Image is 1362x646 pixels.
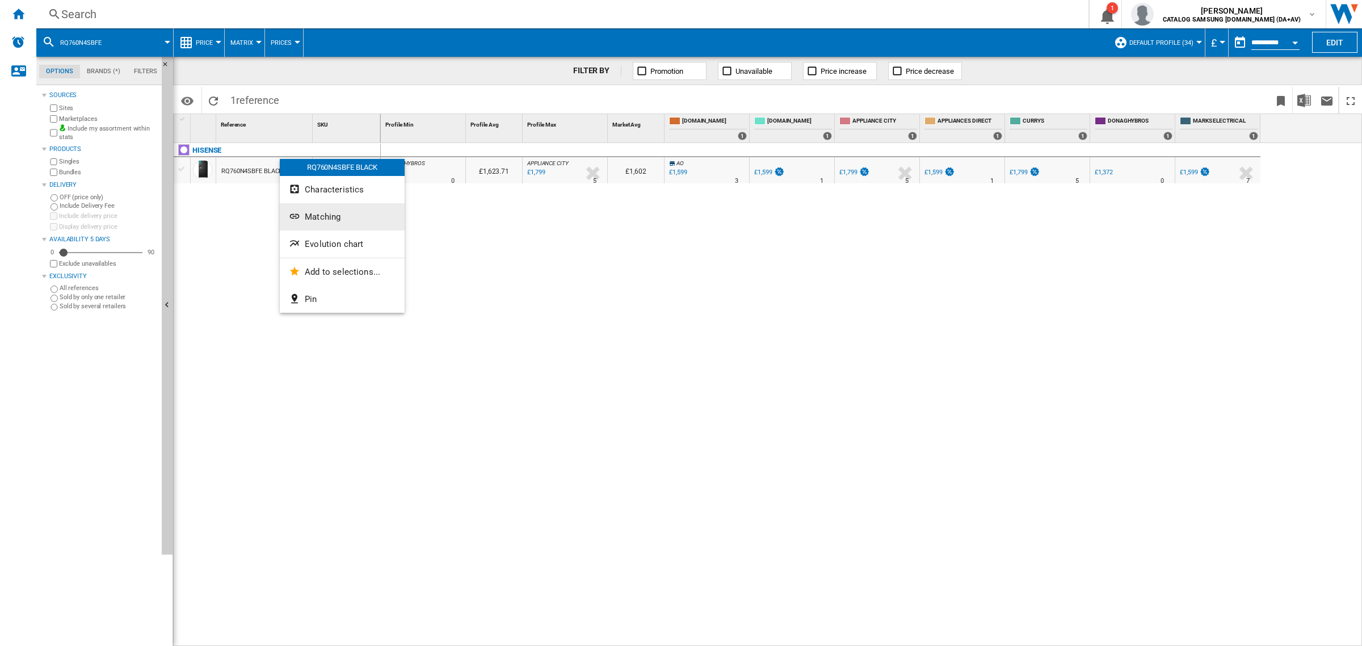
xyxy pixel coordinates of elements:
span: Characteristics [305,184,364,195]
span: Matching [305,212,340,222]
button: Matching [280,203,405,230]
span: Pin [305,294,317,304]
div: RQ760N4SBFE BLACK [280,159,405,176]
button: Evolution chart [280,230,405,258]
span: Add to selections... [305,267,380,277]
button: Add to selections... [280,258,405,286]
button: Characteristics [280,176,405,203]
button: Pin... [280,286,405,313]
span: Evolution chart [305,239,363,249]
